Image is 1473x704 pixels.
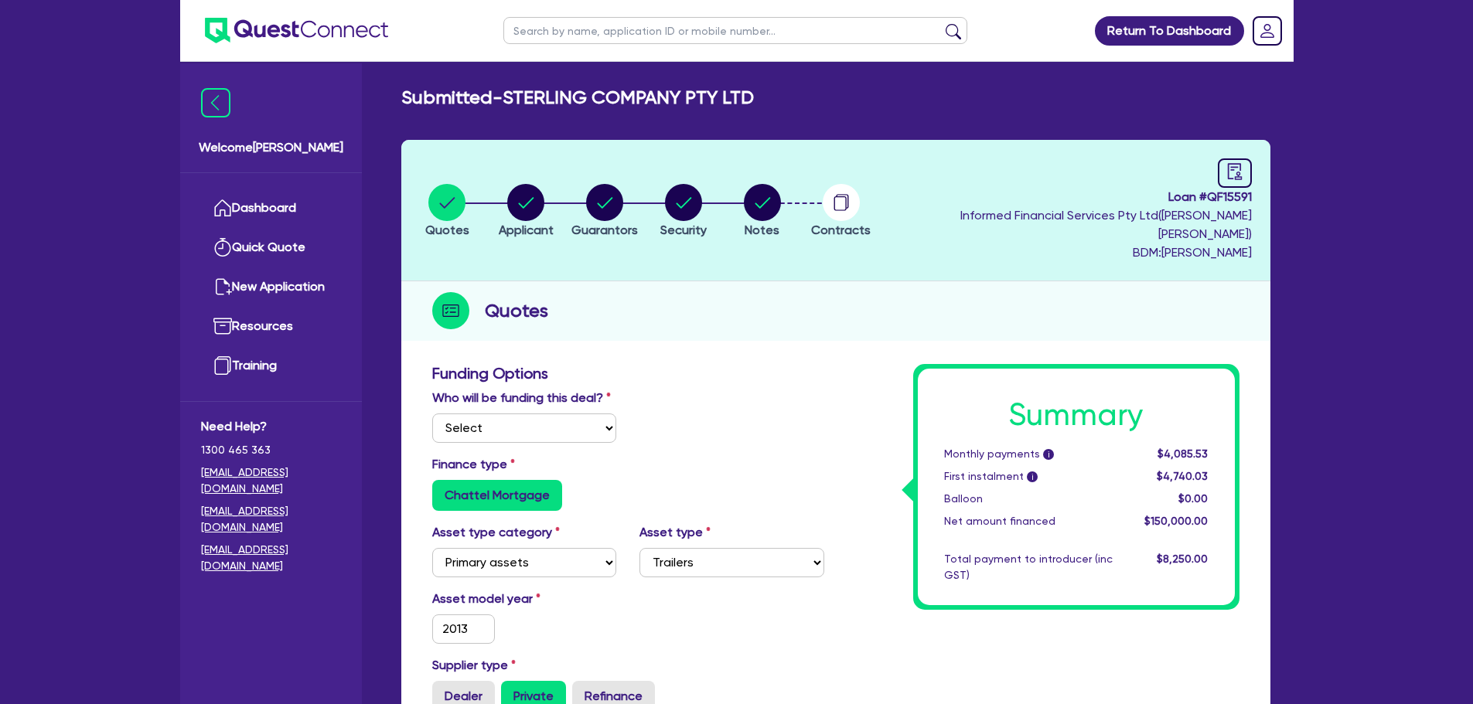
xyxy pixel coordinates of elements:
div: First instalment [933,468,1124,485]
label: Asset type category [432,523,560,542]
span: i [1027,471,1038,482]
a: Dropdown toggle [1247,11,1287,51]
label: Supplier type [432,656,516,675]
label: Asset model year [421,590,629,608]
a: New Application [201,267,341,307]
span: audit [1226,163,1243,180]
a: [EMAIL_ADDRESS][DOMAIN_NAME] [201,503,341,536]
h1: Summary [944,396,1209,434]
button: Security [660,183,708,240]
span: Contracts [811,223,871,237]
a: Dashboard [201,189,341,228]
h2: Quotes [485,297,548,325]
img: training [213,356,232,375]
span: $0.00 [1178,492,1208,505]
a: Resources [201,307,341,346]
span: 1300 465 363 [201,442,341,458]
span: Welcome [PERSON_NAME] [199,138,343,157]
button: Quotes [425,183,470,240]
button: Applicant [498,183,554,240]
div: Net amount financed [933,513,1124,529]
span: $150,000.00 [1144,515,1208,527]
img: resources [213,317,232,335]
label: Asset type [639,523,711,542]
label: Chattel Mortgage [432,480,562,511]
span: $4,740.03 [1157,470,1208,482]
label: Who will be funding this deal? [432,389,611,407]
button: Guarantors [571,183,639,240]
img: quest-connect-logo-blue [205,18,388,43]
span: i [1043,449,1054,460]
button: Contracts [810,183,871,240]
h3: Funding Options [432,364,824,383]
a: [EMAIL_ADDRESS][DOMAIN_NAME] [201,464,341,497]
img: quick-quote [213,238,232,257]
input: Search by name, application ID or mobile number... [503,17,967,44]
span: BDM: [PERSON_NAME] [884,243,1251,262]
span: Applicant [499,223,554,237]
img: icon-menu-close [201,88,230,117]
a: Return To Dashboard [1095,16,1244,46]
span: Guarantors [571,223,638,237]
span: Need Help? [201,417,341,436]
span: Loan # QF15591 [884,188,1251,206]
a: [EMAIL_ADDRESS][DOMAIN_NAME] [201,542,341,574]
h2: Submitted - STERLING COMPANY PTY LTD [401,87,754,109]
img: new-application [213,277,232,296]
a: Training [201,346,341,386]
div: Balloon [933,491,1124,507]
a: Quick Quote [201,228,341,267]
span: $8,250.00 [1157,553,1208,565]
label: Finance type [432,455,515,474]
span: Informed Financial Services Pty Ltd ( [PERSON_NAME] [PERSON_NAME] ) [960,208,1252,241]
div: Total payment to introducer (inc GST) [933,551,1124,583]
span: Security [660,223,707,237]
span: $4,085.53 [1158,447,1208,460]
span: Quotes [425,223,469,237]
button: Notes [743,183,782,240]
span: Notes [745,223,779,237]
div: Monthly payments [933,446,1124,462]
img: step-icon [432,292,469,329]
